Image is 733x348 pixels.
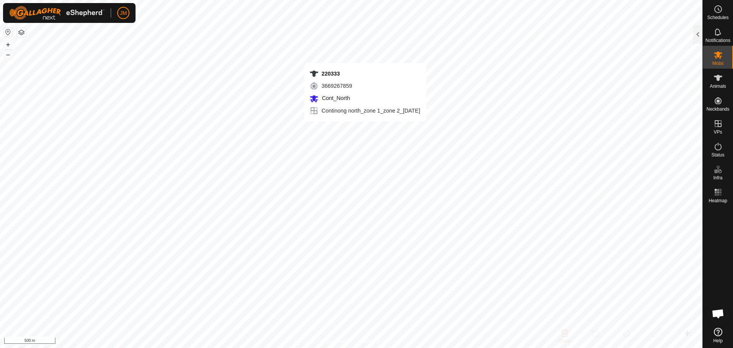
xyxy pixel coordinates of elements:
div: Continong north_zone 1_zone 2_[DATE] [309,106,420,115]
span: Heatmap [709,198,727,203]
a: Privacy Policy [321,338,350,345]
span: Mobs [712,61,723,66]
a: Help [703,325,733,346]
span: Notifications [706,38,730,43]
a: Contact Us [359,338,381,345]
button: – [3,50,13,59]
span: Help [713,338,723,343]
div: Open chat [707,302,730,325]
button: + [3,40,13,49]
div: 220333 [309,69,420,78]
span: Infra [713,176,722,180]
span: Cont_North [320,95,350,101]
button: Map Layers [17,28,26,37]
span: JM [120,9,127,17]
span: VPs [714,130,722,134]
span: Neckbands [706,107,729,111]
span: Animals [710,84,726,89]
span: Status [711,153,724,157]
span: Schedules [707,15,728,20]
div: 3669267859 [309,81,420,90]
img: Gallagher Logo [9,6,105,20]
button: Reset Map [3,27,13,37]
